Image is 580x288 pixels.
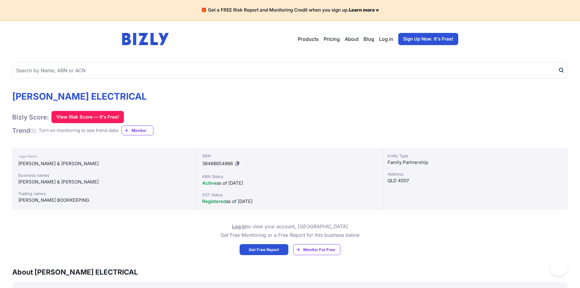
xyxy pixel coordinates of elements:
[202,180,377,187] div: as of [DATE]
[39,127,119,134] div: Turn on monitoring to see trend data.
[51,111,124,123] button: View Risk Score — It's Free!
[550,258,568,276] iframe: Toggle Customer Support
[18,197,191,204] div: [PERSON_NAME] BOOKKEEPING
[202,198,377,205] div: as of [DATE]
[240,244,288,255] a: Get Free Report
[398,33,458,45] a: Sign Up Now. It's Free!
[202,173,377,180] div: ABN Status
[18,172,191,178] div: Business names
[303,247,335,253] span: Monitor For Free
[12,91,153,102] h1: [PERSON_NAME] ELECTRICAL
[324,35,340,43] a: Pricing
[132,127,153,133] span: Monitor
[298,35,319,43] button: Products
[364,35,374,43] a: Blog
[202,192,377,198] div: GST Status
[202,153,377,159] div: ABN
[202,198,226,204] span: Registered
[388,153,563,159] div: Entity Type
[379,35,393,43] a: Log in
[202,180,216,186] span: Active
[12,267,568,277] h3: About [PERSON_NAME] ELECTRICAL
[349,7,379,13] a: Learn more »
[202,161,233,166] span: 38468654866
[345,35,359,43] a: About
[388,159,563,166] div: Family Partnership
[388,177,563,184] div: QLD 4507
[12,126,36,135] h1: Trend :
[7,7,573,13] h4: 🎁 Get a FREE Risk Report and Monitoring Credit when you sign up.
[18,153,191,160] div: Legal Name
[121,126,153,135] a: Monitor
[388,171,563,177] div: Address
[12,113,49,121] h1: Bizly Score:
[232,223,246,229] a: Log in
[18,160,191,167] div: [PERSON_NAME] & [PERSON_NAME]
[18,178,191,186] div: [PERSON_NAME] & [PERSON_NAME]
[18,190,191,197] div: Trading names
[220,222,360,239] p: to view your account, [GEOGRAPHIC_DATA] Get Free Monitoring or a Free Report for this business below
[293,244,340,255] a: Monitor For Free
[249,247,279,253] span: Get Free Report
[12,62,568,79] input: Search by Name, ABN or ACN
